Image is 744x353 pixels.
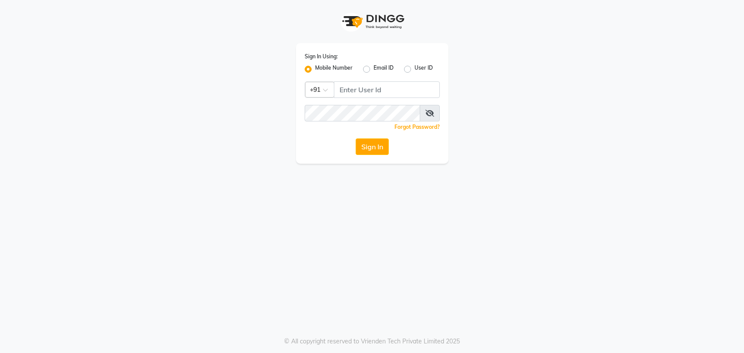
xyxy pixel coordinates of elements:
[305,53,338,61] label: Sign In Using:
[394,124,440,130] a: Forgot Password?
[337,9,407,34] img: logo1.svg
[374,64,394,74] label: Email ID
[305,105,420,121] input: Username
[334,81,440,98] input: Username
[315,64,353,74] label: Mobile Number
[414,64,433,74] label: User ID
[356,138,389,155] button: Sign In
